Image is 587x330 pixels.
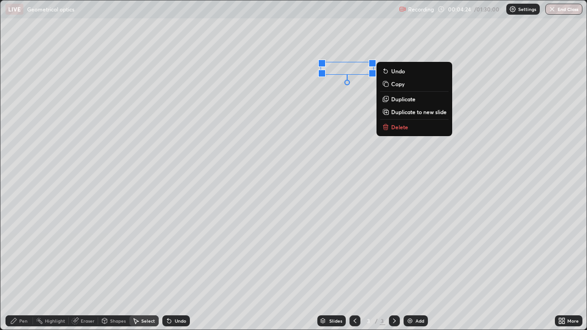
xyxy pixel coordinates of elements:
p: LIVE [8,5,21,13]
p: Copy [391,80,404,88]
button: Delete [380,121,449,132]
p: Recording [408,6,434,13]
div: Add [415,319,424,323]
button: Undo [380,66,449,77]
div: Select [141,319,155,323]
div: Highlight [45,319,65,323]
div: More [567,319,579,323]
button: Copy [380,78,449,89]
div: / [375,318,378,324]
p: Duplicate to new slide [391,108,447,115]
div: Pen [19,319,28,323]
div: Shapes [110,319,126,323]
div: Undo [175,319,186,323]
img: class-settings-icons [509,5,516,13]
p: Duplicate [391,95,415,103]
img: add-slide-button [406,317,414,324]
button: Duplicate [380,93,449,104]
div: 3 [364,318,373,324]
img: recording.375f2c34.svg [399,5,406,13]
img: end-class-cross [548,5,556,13]
button: End Class [545,4,582,15]
div: Eraser [81,319,94,323]
p: Geometrical optics [27,5,74,13]
p: Delete [391,123,408,131]
p: Settings [518,7,536,11]
div: 3 [380,317,385,325]
p: Undo [391,67,405,75]
button: Duplicate to new slide [380,106,449,117]
div: Slides [329,319,342,323]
